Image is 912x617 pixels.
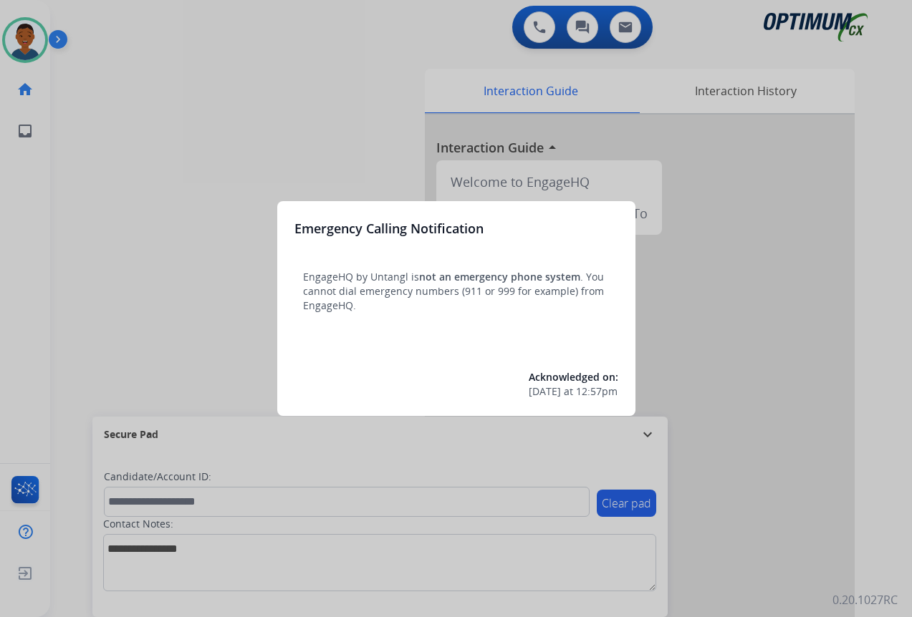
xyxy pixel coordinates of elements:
[576,384,618,399] span: 12:57pm
[303,270,610,313] p: EngageHQ by Untangl is . You cannot dial emergency numbers (911 or 999 for example) from EngageHQ.
[419,270,580,283] span: not an emergency phone system
[529,384,561,399] span: [DATE]
[529,370,618,384] span: Acknowledged on:
[832,591,898,608] p: 0.20.1027RC
[294,218,484,238] h3: Emergency Calling Notification
[529,384,618,399] div: at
